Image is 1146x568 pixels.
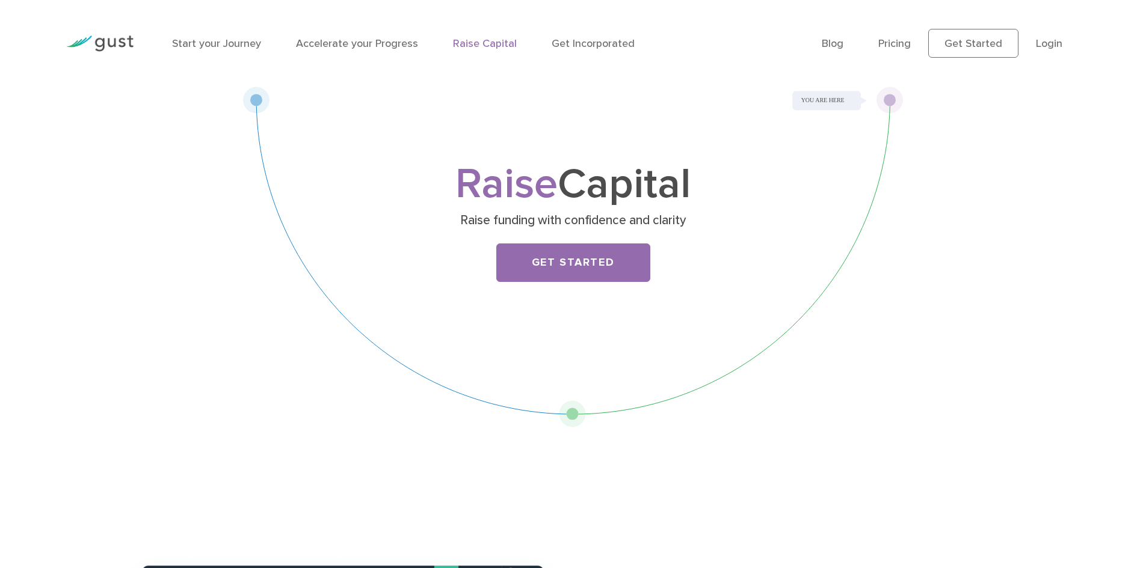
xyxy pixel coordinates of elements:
a: Accelerate your Progress [296,37,418,50]
a: Get Incorporated [552,37,635,50]
a: Raise Capital [453,37,517,50]
p: Raise funding with confidence and clarity [340,212,806,229]
a: Login [1036,37,1062,50]
a: Blog [822,37,843,50]
a: Start your Journey [172,37,261,50]
a: Get Started [496,243,650,282]
span: Raise [455,159,558,209]
a: Pricing [878,37,911,50]
img: Gust Logo [66,35,134,52]
a: Get Started [928,29,1018,58]
h1: Capital [336,165,811,204]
